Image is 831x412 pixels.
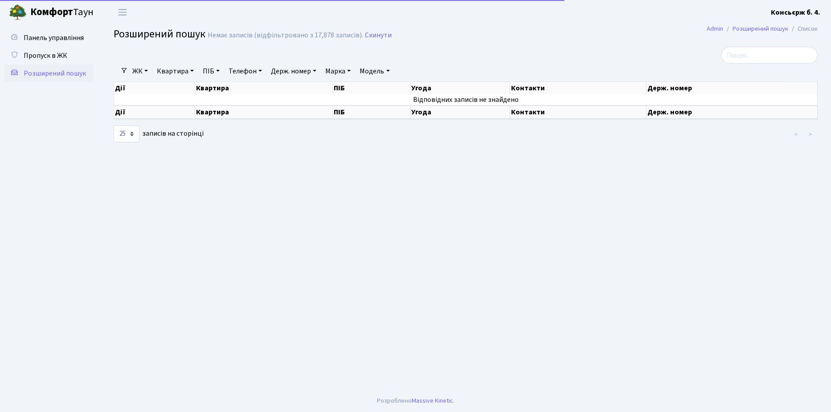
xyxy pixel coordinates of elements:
th: Держ. номер [647,105,818,119]
a: Телефон [225,64,266,79]
a: Скинути [365,31,392,40]
a: Панель управління [4,29,94,47]
a: Модель [356,64,393,79]
a: Квартира [153,64,197,79]
a: Пропуск в ЖК [4,47,94,65]
th: Дії [114,82,195,94]
div: Немає записів (відфільтровано з 17,878 записів). [208,31,363,40]
th: ПІБ [333,82,410,94]
span: Панель управління [24,33,84,43]
div: Розроблено . [377,396,454,406]
button: Переключити навігацію [111,5,134,20]
td: Відповідних записів не знайдено [114,94,818,105]
a: ЖК [129,64,151,79]
span: Таун [30,5,94,20]
th: Контакти [510,82,647,94]
img: logo.png [9,4,27,21]
th: ПІБ [333,105,410,119]
span: Розширений пошук [114,26,205,42]
th: Угода [410,105,510,119]
span: Розширений пошук [24,69,86,78]
a: Розширений пошук [4,65,94,82]
b: Комфорт [30,5,73,19]
a: ПІБ [199,64,223,79]
nav: breadcrumb [693,20,831,38]
a: Admin [707,24,723,33]
th: Дії [114,105,195,119]
th: Квартира [195,105,333,119]
li: Список [788,24,818,34]
a: Розширений пошук [733,24,788,33]
input: Пошук... [721,47,818,64]
a: Massive Kinetic [412,396,453,405]
select: записів на сторінці [114,125,139,142]
a: Держ. номер [267,64,320,79]
label: записів на сторінці [114,125,204,142]
a: Консьєрж б. 4. [771,7,820,18]
a: Марка [322,64,354,79]
th: Держ. номер [647,82,818,94]
th: Квартира [195,82,333,94]
span: Пропуск в ЖК [24,51,67,61]
th: Контакти [510,105,647,119]
b: Консьєрж б. 4. [771,8,820,17]
th: Угода [410,82,510,94]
